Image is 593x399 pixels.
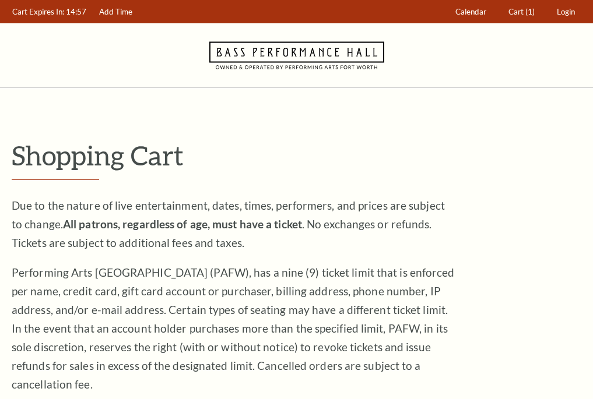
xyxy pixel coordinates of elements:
[455,7,486,16] span: Calendar
[66,7,86,16] span: 14:57
[508,7,524,16] span: Cart
[94,1,138,23] a: Add Time
[12,263,455,394] p: Performing Arts [GEOGRAPHIC_DATA] (PAFW), has a nine (9) ticket limit that is enforced per name, ...
[503,1,541,23] a: Cart (1)
[12,7,64,16] span: Cart Expires In:
[552,1,581,23] a: Login
[557,7,575,16] span: Login
[63,217,302,231] strong: All patrons, regardless of age, must have a ticket
[450,1,492,23] a: Calendar
[12,140,581,170] p: Shopping Cart
[12,199,445,249] span: Due to the nature of live entertainment, dates, times, performers, and prices are subject to chan...
[525,7,535,16] span: (1)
